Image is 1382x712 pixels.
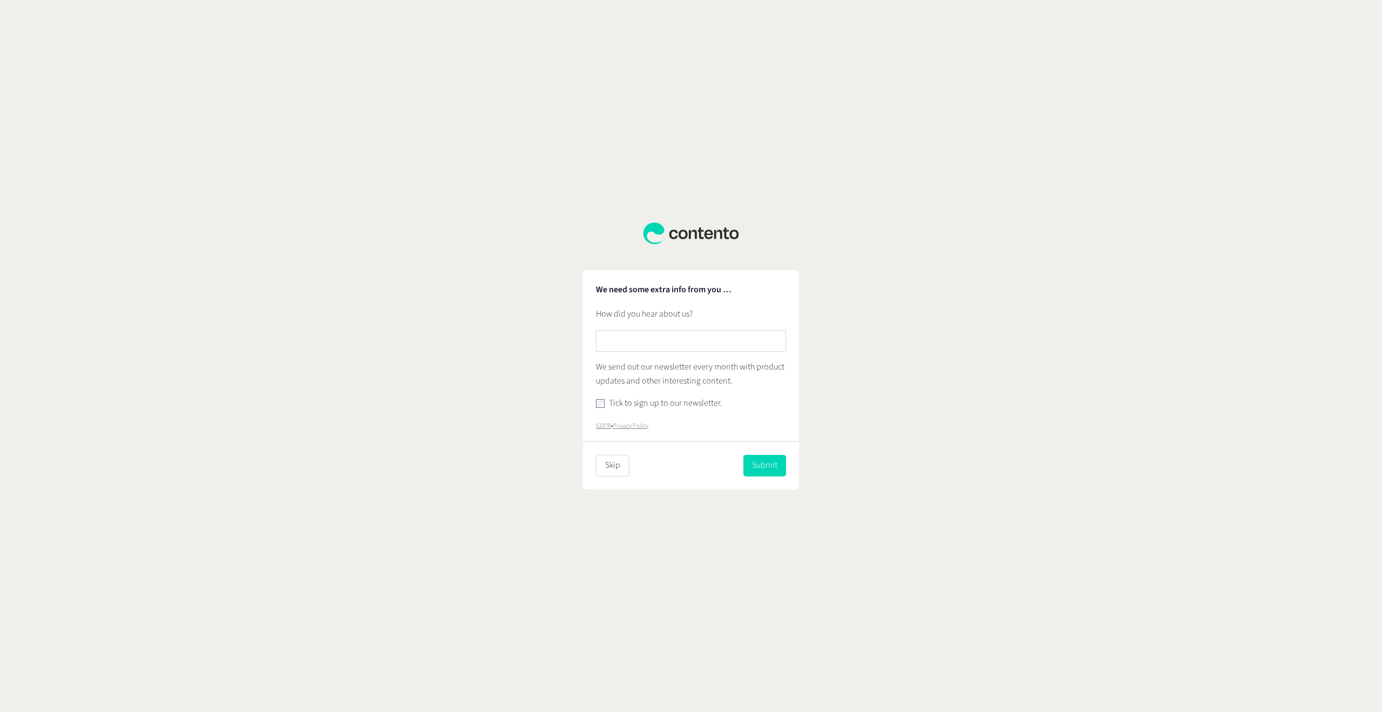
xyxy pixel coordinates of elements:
[596,455,629,476] button: Skip
[609,397,722,411] label: Tick to sign up to our newsletter.
[596,284,731,295] strong: We need some extra info from you …
[596,421,611,431] a: GDPR
[613,421,648,431] a: Privacy Policy
[596,307,693,321] label: How did you hear about us?
[596,360,786,388] p: We send out our newsletter every month with product updates and other interesting content.
[743,455,786,476] button: Submit
[596,419,786,433] p: •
